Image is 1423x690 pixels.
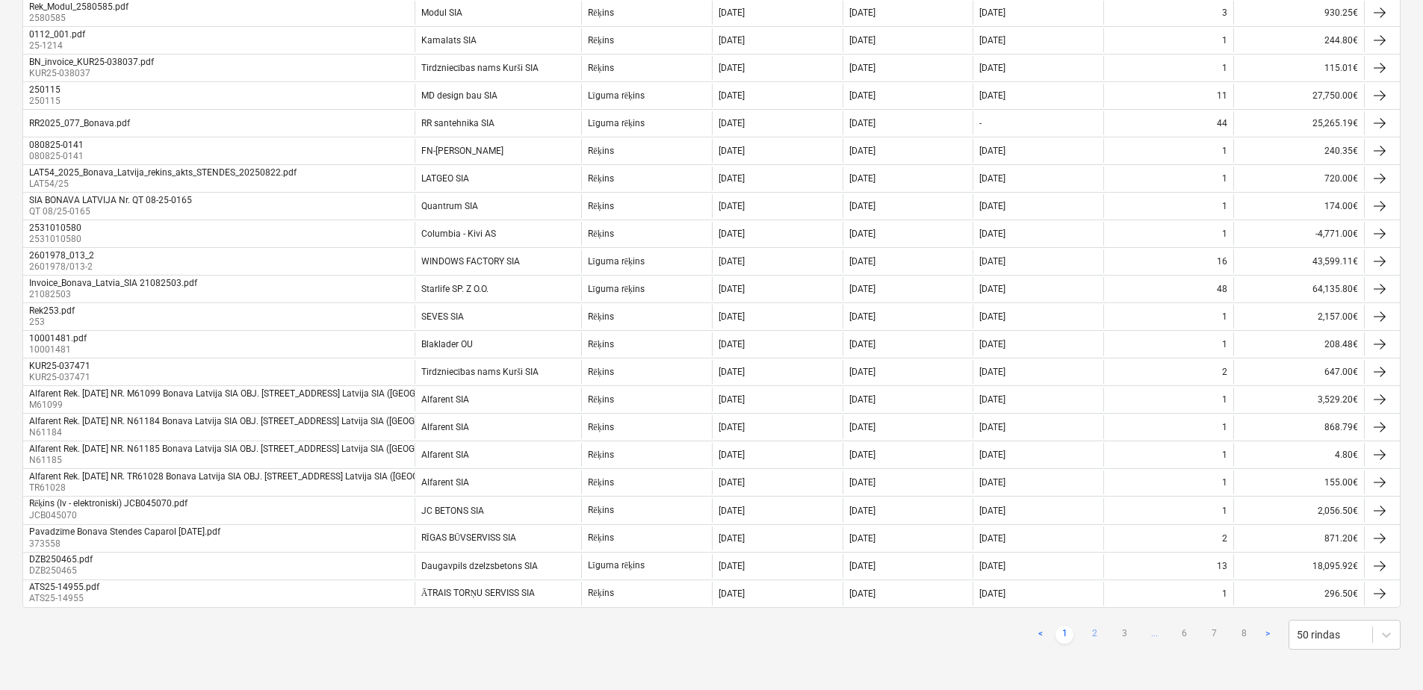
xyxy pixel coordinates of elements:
div: 3,529.20€ [1233,388,1364,411]
a: Previous page [1032,626,1050,644]
div: [DATE] [849,201,875,211]
p: 373558 [29,538,223,550]
div: [DATE] [849,561,875,571]
div: 1 [1222,146,1227,156]
div: 2,157.00€ [1233,305,1364,329]
p: N61185 [29,454,497,467]
div: [DATE] [719,118,745,128]
div: Columbia - Kivi AS [421,229,496,239]
div: Tirdzniecības nams Kurši SIA [421,367,539,378]
div: 1 [1222,173,1227,184]
div: [DATE] [979,284,1005,294]
div: [DATE] [979,588,1005,599]
div: [DATE] [719,35,745,46]
div: [DATE] [979,35,1005,46]
a: Page 1 is your current page [1055,626,1073,644]
div: Līguma rēķins [588,256,645,267]
div: Rek253.pdf [29,305,75,316]
div: Līguma rēķins [588,560,645,571]
div: 1 [1222,477,1227,488]
div: [DATE] [979,7,1005,18]
div: [DATE] [979,339,1005,349]
div: [DATE] [979,311,1005,322]
div: 208.48€ [1233,332,1364,356]
p: 250115 [29,95,63,108]
a: Page 7 [1205,626,1223,644]
div: [DATE] [979,561,1005,571]
div: 155.00€ [1233,470,1364,494]
div: -4,771.00€ [1233,222,1364,246]
div: 1 [1222,229,1227,239]
div: 930.25€ [1233,1,1364,25]
div: [DATE] [849,90,875,101]
div: Rēķins (lv - elektroniski) JCB045070.pdf [29,498,187,509]
div: 1 [1222,339,1227,349]
div: Daugavpils dzelzsbetons SIA [421,561,538,571]
a: Page 3 [1115,626,1133,644]
div: JC BETONS SIA [421,506,484,516]
div: [DATE] [979,63,1005,73]
div: [DATE] [849,422,875,432]
div: 16 [1217,256,1227,267]
div: 080825-0141 [29,140,84,150]
div: 1 [1222,201,1227,211]
div: 2531010580 [29,223,81,233]
p: N61184 [29,426,497,439]
div: [DATE] [849,146,875,156]
div: Līguma rēķins [588,118,645,129]
div: [DATE] [849,173,875,184]
div: [DATE] [979,173,1005,184]
div: [DATE] [849,533,875,544]
div: FN-[PERSON_NAME] [421,146,503,156]
div: Alfarent Rek. [DATE] NR. N61185 Bonava Latvija SIA OBJ. [STREET_ADDRESS] Latvija SIA ([GEOGRAPHIC... [29,444,494,454]
div: [DATE] [849,477,875,488]
div: Starlife SP. Z O.O. [421,284,489,294]
div: [DATE] [719,173,745,184]
div: ATS25-14955.pdf [29,582,99,592]
div: [DATE] [719,229,745,239]
div: SEVES SIA [421,311,464,322]
div: Rek_Modul_2580585.pdf [29,1,128,12]
div: [DATE] [979,477,1005,488]
div: RR santehnika SIA [421,118,495,128]
div: [DATE] [849,229,875,239]
div: [DATE] [719,394,745,405]
div: [DATE] [849,339,875,349]
div: [DATE] [849,311,875,322]
div: 2,056.50€ [1233,498,1364,522]
div: [DATE] [719,7,745,18]
div: RĪGAS BŪVSERVISS SIA [421,532,517,544]
div: Rēķins [588,588,613,599]
div: Rēķins [588,505,613,516]
div: [DATE] [719,561,745,571]
a: Page 2 [1085,626,1103,644]
div: Alfarent Rek. [DATE] NR. M61099 Bonava Latvija SIA OBJ. [STREET_ADDRESS] Latvija SIA ([GEOGRAPHIC... [29,388,495,399]
div: Rēķins [588,477,613,488]
p: TR61028 [29,482,500,494]
div: [DATE] [849,118,875,128]
div: 244.80€ [1233,28,1364,52]
p: LAT54/25 [29,178,300,190]
div: Blaklader OU [421,339,473,349]
a: Page 6 [1175,626,1193,644]
div: [DATE] [849,63,875,73]
div: 868.79€ [1233,415,1364,439]
div: 3 [1222,7,1227,18]
div: 43,599.11€ [1233,249,1364,273]
div: [DATE] [719,256,745,267]
p: ATS25-14955 [29,592,102,605]
div: Alfarent SIA [421,422,469,432]
p: 21082503 [29,288,200,301]
div: [DATE] [979,367,1005,377]
div: Līguma rēķins [588,284,645,295]
div: BN_invoice_KUR25-038037.pdf [29,57,154,67]
div: [DATE] [719,506,745,516]
div: [DATE] [849,367,875,377]
div: [DATE] [979,422,1005,432]
div: DZB250465.pdf [29,554,93,565]
div: 2 [1222,367,1227,377]
p: 2531010580 [29,233,84,246]
p: KUR25-038037 [29,67,157,80]
div: [DATE] [719,422,745,432]
span: ... [1145,626,1163,644]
